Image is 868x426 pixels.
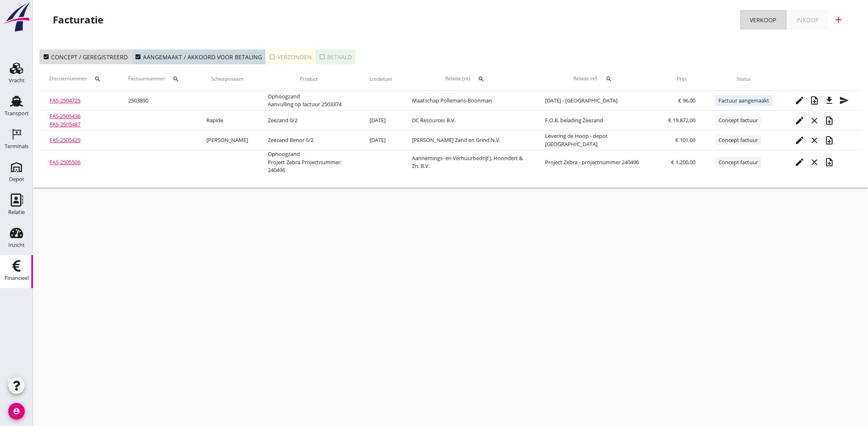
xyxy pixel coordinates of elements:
[135,54,141,60] i: check_box
[266,49,316,64] button: Verzonden
[319,54,325,60] i: check_box_outline_blank
[360,68,402,91] th: Losdatum
[810,135,819,145] i: close
[535,150,658,175] td: Project Zebra - projectnummer 240496
[9,177,24,182] div: Depot
[824,135,834,145] i: note_add
[49,136,80,144] a: FAS-2505429
[131,49,266,64] button: Aangemaakt / akkoord voor betaling
[43,53,128,61] div: Concept / geregistreerd
[658,91,705,111] td: € 96,00
[535,111,658,130] td: F.O.B. belading Zeezand
[269,53,312,61] div: Verzonden
[40,68,118,91] th: Dossiernummer
[535,68,658,91] th: Relatie ref.
[49,97,80,104] a: FAS-2504725
[658,68,705,91] th: Prijs
[118,68,197,91] th: Factuurnummer
[402,150,535,175] td: Aannemings- en Verhuurbedrijf J. Hoondert & Zn. B.V.
[9,78,25,83] div: Vracht
[478,76,484,82] i: search
[49,121,80,128] a: FAS-2505487
[740,10,786,30] a: Verkoop
[658,150,705,175] td: € 1.200,00
[360,111,402,130] td: [DATE]
[319,53,352,61] div: Betaald
[258,130,360,150] td: Zeezand Benor 0/2
[258,91,360,111] td: Ophoogzand Aanvulling op factuur 2503374
[258,150,360,175] td: Ophoogzand Project Zebra Projectnummer: 240496
[43,54,49,60] i: check_box
[715,115,761,126] span: Concept factuur
[49,112,80,120] a: FAS-2505436
[402,91,535,111] td: Maatschap Pollemans-Boonman
[824,157,834,167] i: note_add
[197,68,258,91] th: Scheepsnaam
[715,157,761,168] span: Concept factuur
[795,116,805,126] i: edit
[402,68,535,91] th: Relatie (nr)
[824,116,834,126] i: note_add
[2,2,31,33] img: logo-small.a267ee39.svg
[705,68,782,91] th: Status
[8,242,25,248] div: Inzicht
[795,135,805,145] i: edit
[796,16,819,24] div: Inkoop
[535,130,658,150] td: Levering de Hoop - depot [GEOGRAPHIC_DATA]
[49,158,80,166] a: FAS-2505506
[173,76,179,82] i: search
[197,130,258,150] td: [PERSON_NAME]
[795,157,805,167] i: edit
[658,130,705,150] td: € 101,60
[402,111,535,130] td: DC Resources B.V.
[795,95,805,105] i: edit
[810,95,819,105] i: note_add
[53,13,103,26] div: Facturatie
[824,95,834,105] i: file_download
[750,16,776,24] div: Verkoop
[316,49,355,64] button: Betaald
[94,76,101,82] i: search
[810,157,819,167] i: close
[402,130,535,150] td: [PERSON_NAME] Zand en Grind N.V.
[786,10,828,30] a: Inkoop
[197,111,258,130] td: Rapide
[833,15,843,25] i: add
[8,403,25,419] i: account_circle
[715,135,761,145] span: Concept factuur
[135,53,262,61] div: Aangemaakt / akkoord voor betaling
[715,95,772,106] span: Factuur aangemaakt
[606,76,612,82] i: search
[5,111,29,116] div: Transport
[269,54,276,60] i: check_box_outline_blank
[810,116,819,126] i: close
[8,210,25,215] div: Relatie
[5,275,29,281] div: Financieel
[258,68,360,91] th: Product
[360,130,402,150] td: [DATE]
[658,111,705,130] td: € 19.872,00
[5,144,28,149] div: Terminals
[258,111,360,130] td: Zeezand 0/2
[40,49,131,64] button: Concept / geregistreerd
[118,91,197,111] td: 2503890
[839,95,849,105] i: send
[535,91,658,111] td: [DATE] - [GEOGRAPHIC_DATA]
